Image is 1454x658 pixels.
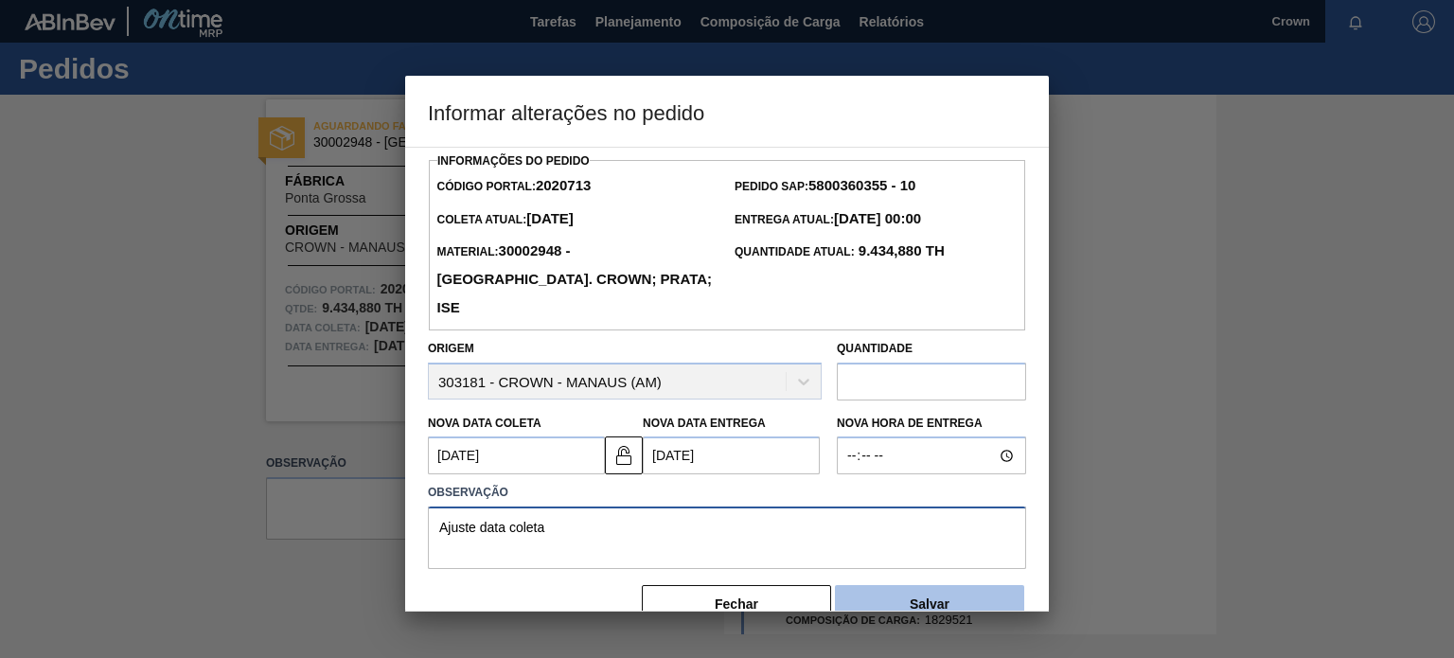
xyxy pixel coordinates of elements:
[405,76,1049,148] h3: Informar alterações no pedido
[428,342,474,355] label: Origem
[855,242,945,258] strong: 9.434,880 TH
[526,210,574,226] strong: [DATE]
[612,444,635,467] img: unlocked
[735,213,921,226] span: Entrega Atual:
[428,507,1026,569] textarea: Ajuste data coleta
[536,177,591,193] strong: 2020713
[436,245,712,315] span: Material:
[837,342,913,355] label: Quantidade
[605,436,643,474] button: unlocked
[428,417,541,430] label: Nova Data Coleta
[643,417,766,430] label: Nova Data Entrega
[808,177,915,193] strong: 5800360355 - 10
[436,213,573,226] span: Coleta Atual:
[642,585,831,623] button: Fechar
[436,180,591,193] span: Código Portal:
[837,410,1026,437] label: Nova Hora de Entrega
[735,245,945,258] span: Quantidade Atual:
[436,242,712,315] strong: 30002948 - [GEOGRAPHIC_DATA]. CROWN; PRATA; ISE
[437,154,590,168] label: Informações do Pedido
[428,479,1026,507] label: Observação
[735,180,915,193] span: Pedido SAP:
[835,585,1024,623] button: Salvar
[834,210,921,226] strong: [DATE] 00:00
[428,436,605,474] input: dd/mm/yyyy
[643,436,820,474] input: dd/mm/yyyy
